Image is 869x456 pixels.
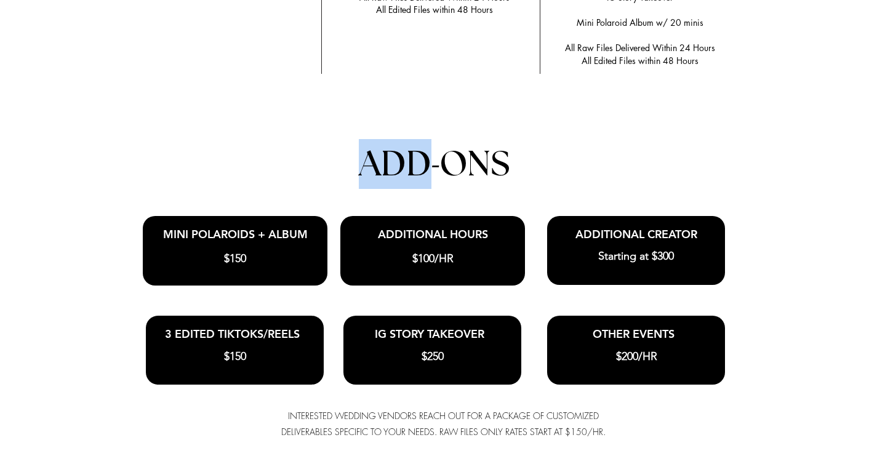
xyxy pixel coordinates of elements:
[565,42,715,54] span: All Raw Files Delivered Within 24 Hours
[224,350,246,363] span: $150
[281,410,606,438] span: INTERESTED WEDDING VENDORS REACH OUT FOR A PACKAGE OF CUSTOMIZED DELIVERABLES SPECIFIC TO YOUR NE...
[422,350,444,363] span: $250
[575,227,697,241] span: ADDITIONAL CREATOR
[375,327,484,341] span: IG STORY TAKEOVER
[577,17,703,28] span: Mini Polaroid Album w/ 20 minis
[376,4,493,15] span: All Edited Files within 48 Hours
[439,148,510,182] span: ONS
[412,252,454,265] span: $100/HR
[359,148,431,182] span: ADD
[616,350,657,363] span: $200/HR
[163,227,308,241] span: MINI POLAROIDS + ALBUM
[593,327,675,341] span: OTHER EVENTS
[598,249,674,263] span: Starting at $300
[431,142,439,184] span: -
[582,55,699,66] span: All Edited Files within 48 Hours
[165,327,300,341] span: 3 EDITED TIKTOKS/REELS
[224,252,246,265] span: $150
[378,227,488,241] span: ADDITIONAL HOURS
